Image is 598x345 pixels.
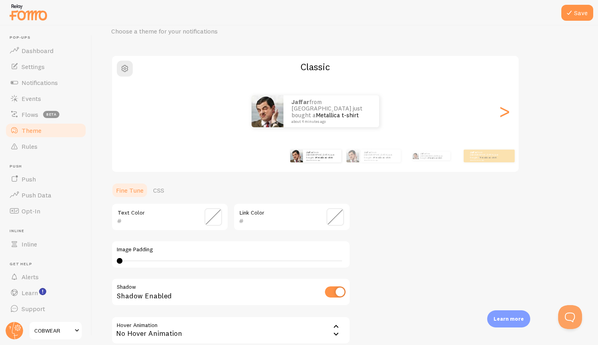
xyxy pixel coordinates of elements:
span: Inline [22,240,37,248]
a: Inline [5,236,87,252]
span: beta [43,111,59,118]
a: Support [5,301,87,317]
a: Push Data [5,187,87,203]
a: Fine Tune [111,182,148,198]
small: about 4 minutes ago [306,159,337,161]
a: Theme [5,122,87,138]
a: Alerts [5,269,87,285]
span: Dashboard [22,47,53,55]
img: Fomo [252,95,283,127]
div: Next slide [500,83,509,140]
span: Theme [22,126,41,134]
a: Notifications [5,75,87,91]
strong: Jaffar [470,151,477,154]
h2: Classic [112,61,519,73]
span: Push [10,164,87,169]
span: Learn [22,289,38,297]
strong: Jaffar [306,151,313,154]
a: Metallica t-shirt [316,156,333,159]
span: Notifications [22,79,58,87]
img: Fomo [412,153,419,159]
span: Settings [22,63,45,71]
label: Image Padding [117,246,345,253]
span: Support [22,305,45,313]
p: from [GEOGRAPHIC_DATA] just bought a [420,152,447,160]
span: Push Data [22,191,51,199]
a: CSS [148,182,169,198]
a: Settings [5,59,87,75]
p: from [GEOGRAPHIC_DATA] just bought a [470,151,502,161]
strong: Jaffar [364,151,371,154]
div: Learn more [487,310,530,327]
small: about 4 minutes ago [364,159,397,161]
small: about 4 minutes ago [291,120,369,124]
a: Metallica t-shirt [316,111,359,119]
svg: <p>Watch New Feature Tutorials!</p> [39,288,46,295]
img: Fomo [290,150,303,162]
span: Events [22,95,41,103]
p: from [GEOGRAPHIC_DATA] just bought a [364,151,397,161]
strong: Jaffar [291,98,309,106]
span: Push [22,175,36,183]
p: from [GEOGRAPHIC_DATA] just bought a [291,99,371,124]
a: COBWEAR [29,321,83,340]
strong: Jaffar [420,152,426,155]
span: Opt-In [22,207,40,215]
div: Shadow Enabled [111,278,350,307]
small: about 4 minutes ago [470,159,501,161]
span: Flows [22,110,38,118]
span: Inline [10,229,87,234]
a: Metallica t-shirt [374,156,391,159]
p: Choose a theme for your notifications [111,27,303,36]
img: fomo-relay-logo-orange.svg [8,2,48,22]
div: No Hover Animation [111,316,350,344]
span: Pop-ups [10,35,87,40]
img: Fomo [346,150,359,162]
a: Opt-In [5,203,87,219]
a: Rules [5,138,87,154]
span: Get Help [10,262,87,267]
span: Alerts [22,273,39,281]
p: from [GEOGRAPHIC_DATA] just bought a [306,151,338,161]
a: Learn [5,285,87,301]
a: Metallica t-shirt [428,157,442,159]
a: Metallica t-shirt [480,156,497,159]
span: COBWEAR [34,326,72,335]
a: Dashboard [5,43,87,59]
a: Push [5,171,87,187]
a: Events [5,91,87,106]
span: Rules [22,142,37,150]
iframe: Help Scout Beacon - Open [558,305,582,329]
a: Flows beta [5,106,87,122]
p: Learn more [494,315,524,323]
